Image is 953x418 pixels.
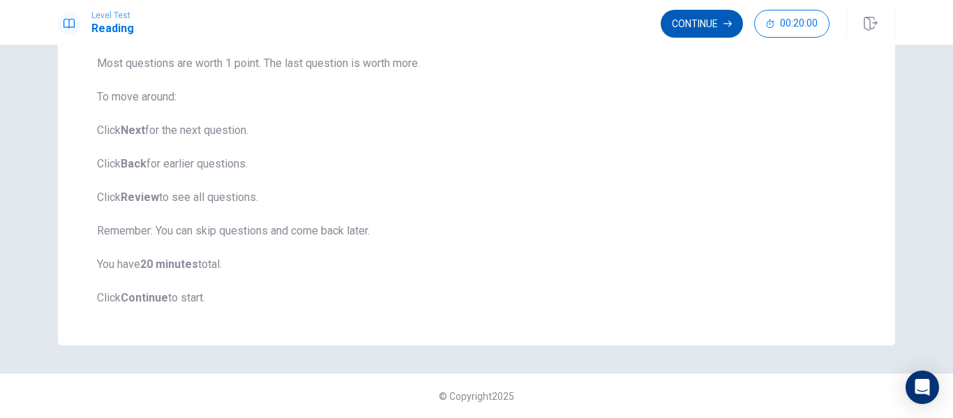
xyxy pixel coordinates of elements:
button: Continue [661,10,743,38]
span: © Copyright 2025 [439,391,514,402]
span: Level Test [91,10,134,20]
b: 20 minutes [140,257,198,271]
b: Next [121,124,145,137]
b: Review [121,191,159,204]
button: 00:20:00 [754,10,830,38]
b: Back [121,157,147,170]
span: 00:20:00 [780,18,818,29]
div: Open Intercom Messenger [906,371,939,404]
b: Continue [121,291,168,304]
h1: Reading [91,20,134,37]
